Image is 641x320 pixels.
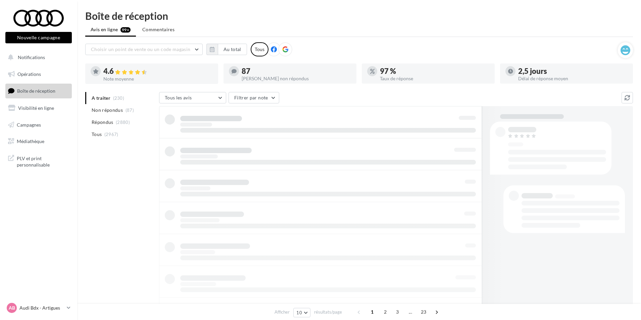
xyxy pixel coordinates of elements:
span: Tous les avis [165,95,192,100]
span: 2 [380,307,391,317]
button: Filtrer par note [229,92,279,103]
span: Boîte de réception [17,88,55,94]
span: Opérations [17,71,41,77]
a: AB Audi Bdx - Artigues [5,302,72,314]
a: Campagnes [4,118,73,132]
p: Audi Bdx - Artigues [19,305,64,311]
span: Choisir un point de vente ou un code magasin [91,46,190,52]
span: 3 [392,307,403,317]
span: résultats/page [314,309,342,315]
button: Au total [218,44,247,55]
a: Médiathèque [4,134,73,148]
span: AB [9,305,15,311]
span: 1 [367,307,378,317]
button: 10 [293,308,310,317]
div: 97 % [380,67,489,75]
div: 2,5 jours [518,67,628,75]
div: 87 [242,67,351,75]
span: (87) [126,107,134,113]
span: Non répondus [92,107,123,113]
div: 4.6 [103,67,213,75]
div: Tous [251,42,268,56]
span: (2880) [116,120,130,125]
button: Notifications [4,50,70,64]
span: ... [405,307,416,317]
span: (2967) [104,132,118,137]
button: Au total [206,44,247,55]
span: Commentaires [142,27,175,32]
div: Note moyenne [103,77,213,81]
span: Campagnes [17,122,41,127]
span: Notifications [18,54,45,60]
span: Afficher [275,309,290,315]
div: Délai de réponse moyen [518,76,628,81]
span: 23 [418,307,429,317]
span: Médiathèque [17,138,44,144]
a: Opérations [4,67,73,81]
button: Choisir un point de vente ou un code magasin [85,44,203,55]
span: Tous [92,131,102,138]
span: Répondus [92,119,113,126]
a: PLV et print personnalisable [4,151,73,171]
a: Boîte de réception [4,84,73,98]
span: 10 [296,310,302,315]
a: Visibilité en ligne [4,101,73,115]
div: [PERSON_NAME] non répondus [242,76,351,81]
button: Tous les avis [159,92,226,103]
span: Visibilité en ligne [18,105,54,111]
button: Nouvelle campagne [5,32,72,43]
div: Taux de réponse [380,76,489,81]
span: PLV et print personnalisable [17,154,69,168]
div: Boîte de réception [85,11,633,21]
